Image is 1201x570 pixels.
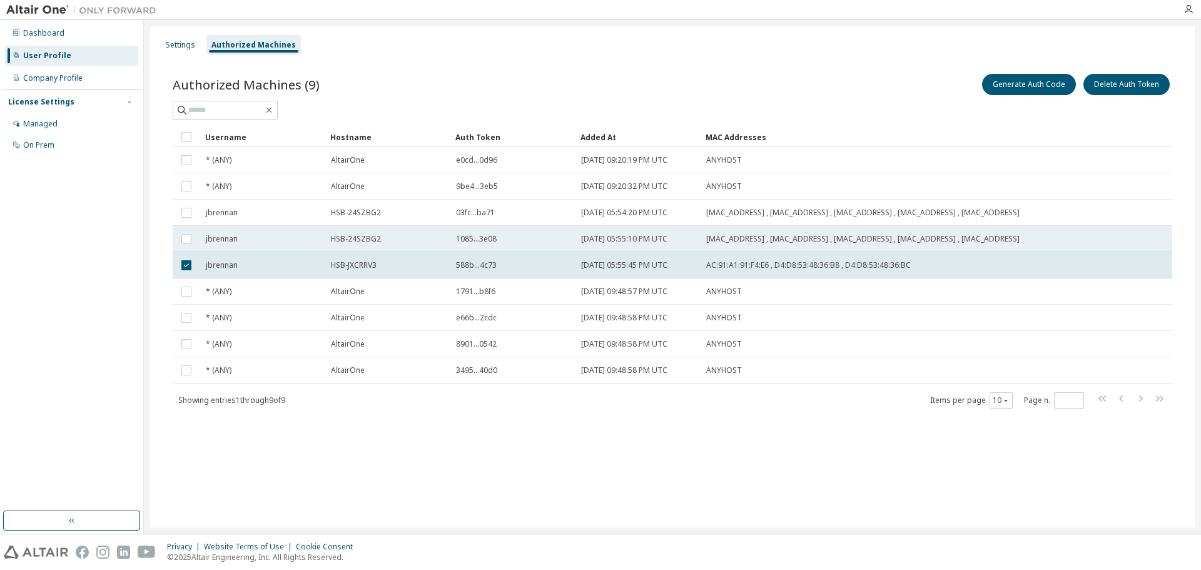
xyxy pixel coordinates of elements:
span: ANYHOST [706,365,742,375]
span: * (ANY) [206,365,231,375]
span: 8901...0542 [456,339,497,349]
span: * (ANY) [206,287,231,297]
p: © 2025 Altair Engineering, Inc. All Rights Reserved. [167,552,360,562]
span: e0cd...0d96 [456,155,497,165]
img: youtube.svg [138,546,156,559]
span: AltairOne [331,181,365,191]
span: * (ANY) [206,155,231,165]
span: HSB-24SZBG2 [331,234,381,244]
button: 10 [993,395,1010,405]
span: AltairOne [331,313,365,323]
span: [DATE] 09:20:32 PM UTC [581,181,667,191]
div: Company Profile [23,73,83,83]
span: HSB-JXCRRV3 [331,260,377,270]
div: User Profile [23,51,71,61]
span: [DATE] 09:48:58 PM UTC [581,313,667,323]
img: linkedin.svg [117,546,130,559]
button: Generate Auth Code [982,74,1076,95]
span: Authorized Machines (9) [173,76,320,93]
span: AC:91:A1:91:F4:E6 , D4:D8:53:48:36:B8 , D4:D8:53:48:36:BC [706,260,911,270]
div: MAC Addresses [706,127,1041,147]
div: Privacy [167,542,204,552]
div: Hostname [330,127,445,147]
span: 1791...b8f6 [456,287,495,297]
span: 9be4...3eb5 [456,181,498,191]
span: [DATE] 05:55:10 PM UTC [581,234,667,244]
span: [DATE] 05:54:20 PM UTC [581,208,667,218]
div: Managed [23,119,58,129]
img: Altair One [6,4,163,16]
div: License Settings [8,97,74,107]
span: e66b...2cdc [456,313,497,323]
span: 3495...40d0 [456,365,497,375]
img: instagram.svg [96,546,109,559]
span: [MAC_ADDRESS] , [MAC_ADDRESS] , [MAC_ADDRESS] , [MAC_ADDRESS] , [MAC_ADDRESS] [706,208,1020,218]
span: * (ANY) [206,339,231,349]
span: jbrennan [206,234,238,244]
span: ANYHOST [706,339,742,349]
span: [DATE] 05:55:45 PM UTC [581,260,667,270]
img: facebook.svg [76,546,89,559]
div: Website Terms of Use [204,542,296,552]
span: * (ANY) [206,181,231,191]
img: altair_logo.svg [4,546,68,559]
span: jbrennan [206,208,238,218]
span: 03fc...ba71 [456,208,495,218]
span: 588b...4c73 [456,260,497,270]
span: HSB-24SZBG2 [331,208,381,218]
span: [DATE] 09:48:58 PM UTC [581,365,667,375]
div: Auth Token [455,127,570,147]
span: [DATE] 09:48:57 PM UTC [581,287,667,297]
span: jbrennan [206,260,238,270]
span: [DATE] 09:20:19 PM UTC [581,155,667,165]
div: Username [205,127,320,147]
span: 1085...3e08 [456,234,497,244]
span: ANYHOST [706,181,742,191]
span: Showing entries 1 through 9 of 9 [178,395,285,405]
span: Items per page [930,392,1013,409]
div: Added At [580,127,696,147]
span: [DATE] 09:48:58 PM UTC [581,339,667,349]
div: On Prem [23,140,54,150]
span: * (ANY) [206,313,231,323]
span: AltairOne [331,155,365,165]
div: Settings [166,40,195,50]
span: ANYHOST [706,313,742,323]
span: AltairOne [331,287,365,297]
button: Delete Auth Token [1083,74,1170,95]
div: Cookie Consent [296,542,360,552]
span: Page n. [1024,392,1084,409]
div: Dashboard [23,28,64,38]
span: AltairOne [331,365,365,375]
span: ANYHOST [706,155,742,165]
span: AltairOne [331,339,365,349]
div: Authorized Machines [211,40,296,50]
span: [MAC_ADDRESS] , [MAC_ADDRESS] , [MAC_ADDRESS] , [MAC_ADDRESS] , [MAC_ADDRESS] [706,234,1020,244]
span: ANYHOST [706,287,742,297]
